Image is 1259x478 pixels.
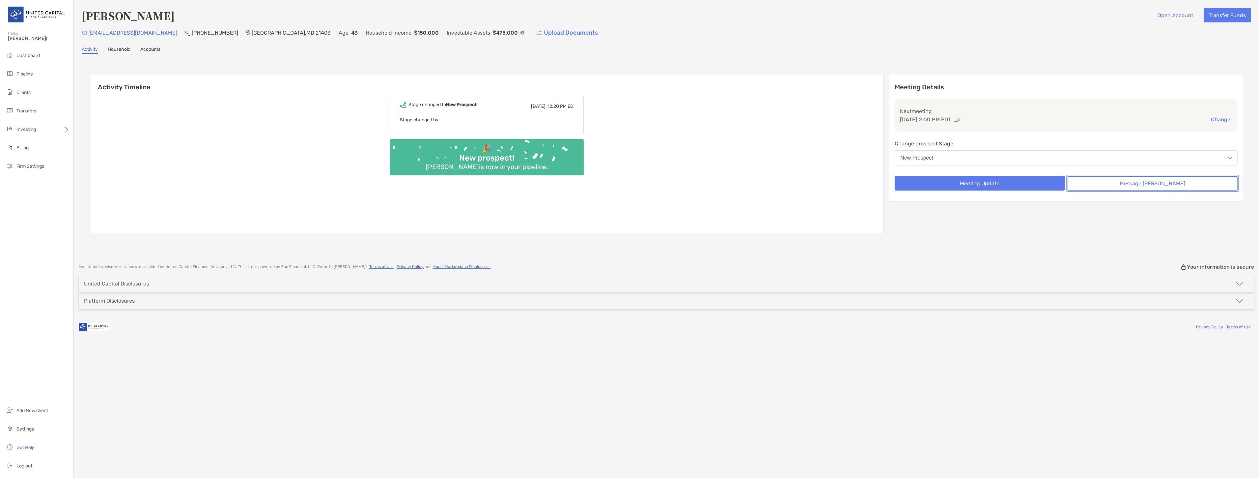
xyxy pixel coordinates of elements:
[895,83,1238,91] p: Meeting Details
[82,8,175,23] h4: [PERSON_NAME]
[433,264,490,269] a: Model Marketplace Disclosures
[339,29,349,37] p: Age
[192,29,238,37] p: [PHONE_NUMBER]
[1204,8,1251,22] button: Transfer Funds
[400,102,406,108] img: Event icon
[88,29,177,37] p: [EMAIL_ADDRESS][DOMAIN_NAME]
[895,139,1238,148] p: Change prospect Stage
[6,462,14,469] img: logout icon
[246,30,250,36] img: Location Icon
[493,29,518,37] p: $475,000
[16,445,35,450] span: Get Help
[6,443,14,451] img: get-help icon
[6,162,14,170] img: firm-settings icon
[16,463,32,469] span: Log out
[900,155,933,161] div: New Prospect
[423,163,551,171] div: [PERSON_NAME] is now in your pipeline.
[390,139,584,170] img: Confetti
[369,264,394,269] a: Terms of Use
[6,143,14,151] img: billing icon
[1209,116,1232,123] button: Change
[16,127,36,132] span: Investing
[397,264,424,269] a: Privacy Policy
[82,31,87,35] img: Email Icon
[79,319,108,334] img: company logo
[6,425,14,433] img: settings icon
[252,29,331,37] p: [GEOGRAPHIC_DATA] , MD , 21403
[79,264,491,269] p: Investment advisory services are provided by United Capital Financial Advisors, LLC . This site i...
[537,31,542,35] img: button icon
[16,71,33,77] span: Pipeline
[140,46,160,54] a: Accounts
[1196,325,1223,329] a: Privacy Policy
[1228,157,1232,159] img: Open dropdown arrow
[185,30,190,36] img: Phone Icon
[447,29,490,37] p: Investable Assets
[547,104,574,109] span: 12:20 PM ED
[1068,176,1238,191] button: Message [PERSON_NAME]
[8,3,66,26] img: United Capital Logo
[1226,325,1251,329] a: Terms of Use
[900,115,951,124] p: [DATE] 2:00 PM EDT
[6,70,14,77] img: pipeline icon
[1187,264,1254,270] p: Your information is secure
[108,46,130,54] a: Household
[1236,280,1244,288] img: icon arrow
[6,125,14,133] img: investing icon
[532,26,602,40] a: Upload Documents
[351,29,358,37] p: 43
[84,281,149,287] div: United Capital Disclosures
[520,31,524,35] img: Info Icon
[6,88,14,96] img: clients icon
[6,406,14,414] img: add_new_client icon
[408,102,477,107] div: Stage changed to
[16,145,29,151] span: Billing
[895,176,1065,191] button: Meeting Update
[457,153,517,163] div: New prospect!
[16,53,40,58] span: Dashboard
[90,75,883,91] h6: Activity Timeline
[16,90,31,95] span: Clients
[400,116,574,124] p: Stage changed by:
[366,29,411,37] p: Household Income
[531,104,546,109] span: [DATE],
[446,102,477,107] b: New Prospect
[16,108,36,114] span: Transfers
[82,46,98,54] a: Activity
[414,29,439,37] p: $150,000
[16,426,34,432] span: Settings
[6,51,14,59] img: dashboard icon
[84,298,135,304] div: Platform Disclosures
[8,36,70,41] span: [PERSON_NAME]!
[16,164,44,169] span: Firm Settings
[895,150,1238,165] button: New Prospect
[479,144,494,153] div: 🎉
[1153,8,1198,22] button: Open Account
[6,106,14,114] img: transfers icon
[16,408,48,413] span: Add New Client
[954,117,960,122] img: communication type
[1236,297,1244,305] img: icon arrow
[900,107,1232,115] p: Next meeting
